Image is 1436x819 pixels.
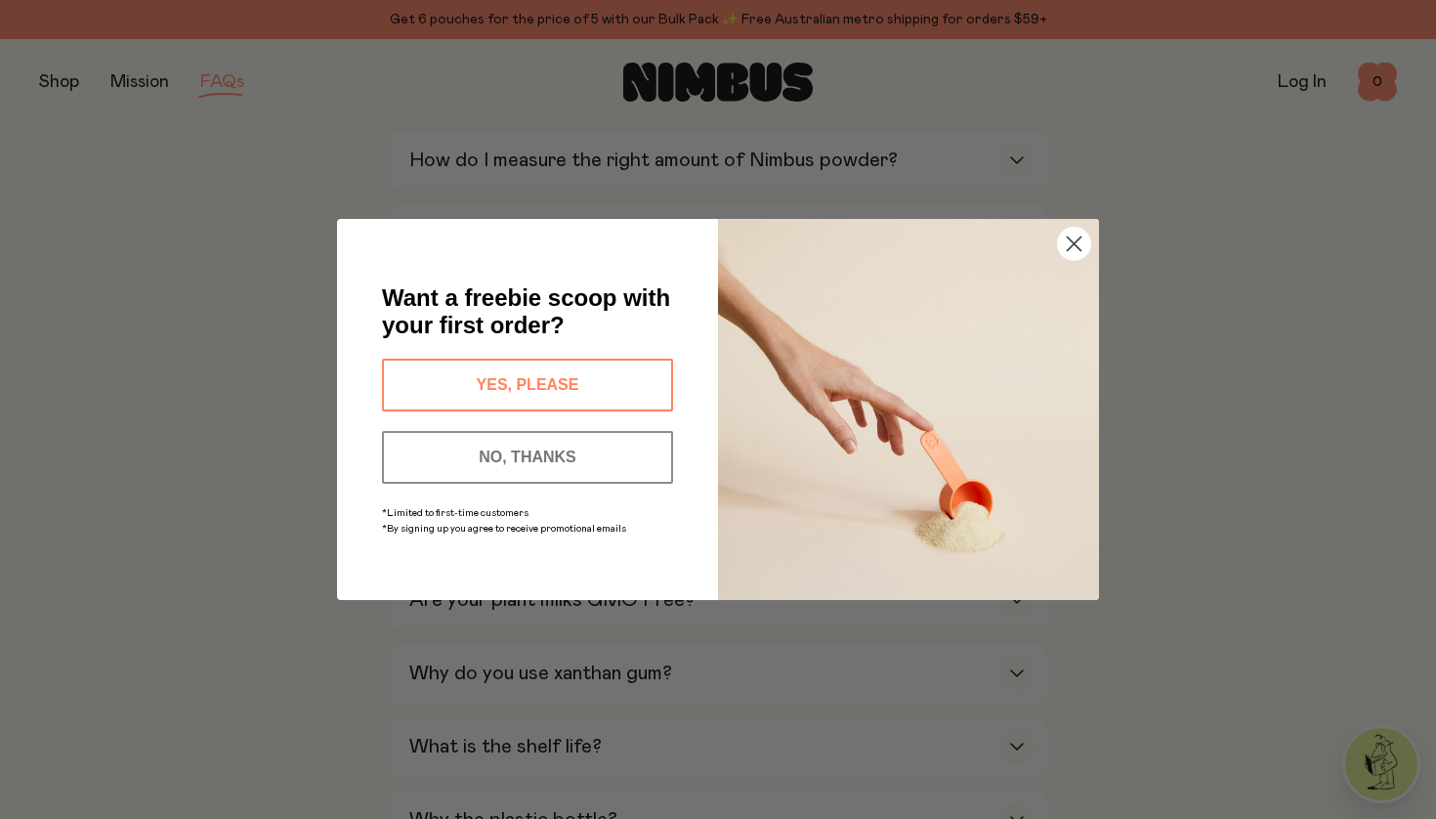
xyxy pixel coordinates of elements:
span: *Limited to first-time customers [382,508,528,518]
button: NO, THANKS [382,431,673,484]
button: Close dialog [1057,227,1091,261]
button: YES, PLEASE [382,359,673,411]
img: c0d45117-8e62-4a02-9742-374a5db49d45.jpeg [718,219,1099,600]
span: Want a freebie scoop with your first order? [382,284,670,338]
span: *By signing up you agree to receive promotional emails [382,524,626,534]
